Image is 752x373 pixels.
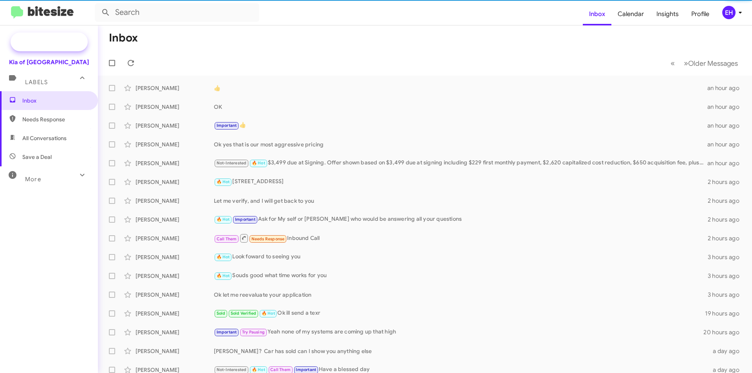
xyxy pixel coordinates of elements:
[22,134,67,142] span: All Conversations
[251,236,285,241] span: Needs Response
[136,216,214,223] div: [PERSON_NAME]
[231,311,257,316] span: Sold Verified
[217,254,230,259] span: 🔥 Hot
[136,197,214,205] div: [PERSON_NAME]
[583,3,611,25] a: Inbox
[252,367,265,372] span: 🔥 Hot
[217,367,247,372] span: Not-Interested
[217,123,237,128] span: Important
[9,58,89,66] div: Kia of [GEOGRAPHIC_DATA]
[95,3,259,22] input: Search
[217,311,226,316] span: Sold
[136,291,214,299] div: [PERSON_NAME]
[666,55,743,71] nav: Page navigation example
[611,3,650,25] a: Calendar
[214,215,708,224] div: Ask for My self or [PERSON_NAME] who would be answering all your questions
[296,367,316,372] span: Important
[22,153,52,161] span: Save a Deal
[214,233,708,243] div: Inbound Call
[22,97,89,105] span: Inbox
[707,159,746,167] div: an hour ago
[708,253,746,261] div: 3 hours ago
[252,160,265,166] span: 🔥 Hot
[136,328,214,336] div: [PERSON_NAME]
[270,367,291,372] span: Call Them
[214,197,708,205] div: Let me verify, and I will get back to you
[25,176,41,183] span: More
[214,121,707,130] div: 👍
[136,234,214,242] div: [PERSON_NAME]
[703,328,746,336] div: 20 hours ago
[214,159,707,168] div: $3,499 due at Signing. Offer shown based on $3,499 due at signing including $229 first monthly pa...
[708,272,746,280] div: 3 hours ago
[666,55,680,71] button: Previous
[242,330,265,335] span: Try Pausing
[136,253,214,261] div: [PERSON_NAME]
[684,58,688,68] span: »
[650,3,685,25] a: Insights
[708,234,746,242] div: 2 hours ago
[217,179,230,184] span: 🔥 Hot
[214,309,705,318] div: Ok ill send a texr
[235,217,255,222] span: Important
[217,273,230,278] span: 🔥 Hot
[11,32,88,51] a: Special Campaign
[707,103,746,111] div: an hour ago
[109,32,138,44] h1: Inbox
[217,160,247,166] span: Not-Interested
[707,122,746,130] div: an hour ago
[708,291,746,299] div: 3 hours ago
[722,6,736,19] div: EH
[136,159,214,167] div: [PERSON_NAME]
[136,272,214,280] div: [PERSON_NAME]
[214,84,707,92] div: 👍
[217,330,237,335] span: Important
[214,252,708,261] div: Look foward to seeing you
[688,59,738,68] span: Older Messages
[136,84,214,92] div: [PERSON_NAME]
[708,178,746,186] div: 2 hours ago
[214,347,708,355] div: [PERSON_NAME]? Car has sold can I show you anything else
[217,236,237,241] span: Call Them
[679,55,743,71] button: Next
[708,197,746,205] div: 2 hours ago
[214,177,708,186] div: [STREET_ADDRESS]
[707,141,746,148] div: an hour ago
[22,115,89,123] span: Needs Response
[707,84,746,92] div: an hour ago
[217,217,230,222] span: 🔥 Hot
[214,271,708,280] div: Souds good what time works for you
[136,103,214,111] div: [PERSON_NAME]
[671,58,675,68] span: «
[214,291,708,299] div: Ok let me reevaluate your application
[25,79,48,86] span: Labels
[136,178,214,186] div: [PERSON_NAME]
[34,38,81,46] span: Special Campaign
[214,328,703,337] div: Yeah none of my systems are coming up that high
[685,3,716,25] a: Profile
[136,122,214,130] div: [PERSON_NAME]
[214,103,707,111] div: OK
[136,141,214,148] div: [PERSON_NAME]
[136,347,214,355] div: [PERSON_NAME]
[708,347,746,355] div: a day ago
[214,141,707,148] div: Ok yes that is our most aggressive pricing
[262,311,275,316] span: 🔥 Hot
[708,216,746,223] div: 2 hours ago
[136,310,214,317] div: [PERSON_NAME]
[705,310,746,317] div: 19 hours ago
[716,6,743,19] button: EH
